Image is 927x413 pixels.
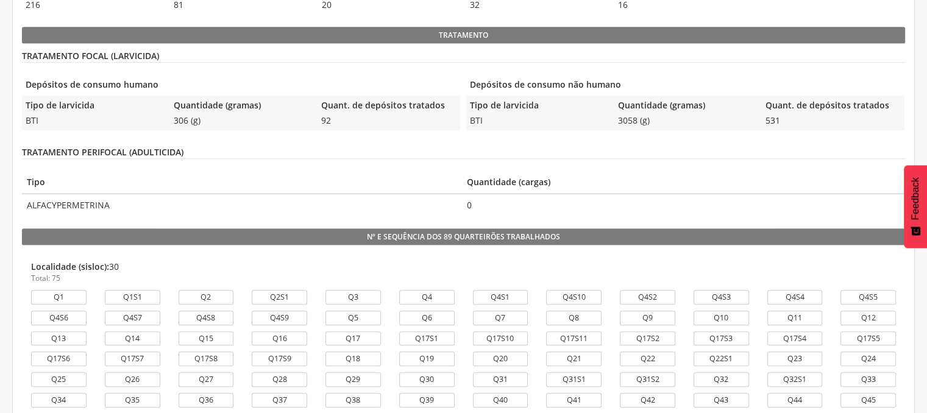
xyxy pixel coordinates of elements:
div: Q4 [399,290,455,305]
div: Q17 [325,331,381,346]
span: 306 (g) [170,115,312,127]
div: Q31 [473,372,528,387]
legend: Quant. de depósitos tratados [762,99,904,113]
div: Q20 [473,351,528,366]
div: Q7 [473,311,528,325]
div: Q43 [694,393,749,408]
legend: Tratamento [22,27,905,44]
div: Q12 [840,311,896,325]
div: Q22 [620,351,675,366]
div: Q8 [546,311,602,325]
div: Q29 [325,372,381,387]
div: Q16 [252,331,307,346]
legend: TRATAMENTO FOCAL (LARVICIDA) [22,50,905,63]
th: Tipo [22,171,462,194]
div: Q37 [252,393,307,408]
div: Q17S8 [179,351,234,366]
legend: Quantidade (gramas) [170,99,312,113]
div: Q17S11 [546,331,602,346]
button: Feedback - Mostrar pesquisa [904,165,927,248]
div: Q31S1 [546,372,602,387]
div: Q23 [767,351,823,366]
div: Q36 [179,393,234,408]
div: Q15 [179,331,234,346]
div: Q4S5 [840,290,896,305]
div: Q2S1 [252,290,307,305]
div: Q45 [840,393,896,408]
div: Q19 [399,351,455,366]
div: Q17S6 [31,351,87,366]
div: Q4S4 [767,290,823,305]
legend: Nº e sequência dos 89 quarteirões trabalhados [22,228,905,245]
div: Q30 [399,372,455,387]
div: Q17S10 [473,331,528,346]
div: Q17S3 [694,331,749,346]
div: Q40 [473,393,528,408]
div: Q34 [31,393,87,408]
div: Q42 [620,393,675,408]
div: Q17S5 [840,331,896,346]
div: Q28 [252,372,307,387]
div: Q4S1 [473,290,528,305]
legend: Tipo de larvicida [466,99,608,113]
span: 92 [318,115,460,127]
legend: Depósitos de consumo humano [22,79,460,93]
div: Q24 [840,351,896,366]
div: Q2 [179,290,234,305]
div: Q22S1 [694,351,749,366]
div: Q25 [31,372,87,387]
div: Q21 [546,351,602,366]
div: Q17S4 [767,331,823,346]
div: Q4S9 [252,311,307,325]
div: Q17S2 [620,331,675,346]
div: Q3 [325,290,381,305]
legend: TRATAMENTO PERIFOCAL (ADULTICIDA) [22,146,905,159]
div: Q10 [694,311,749,325]
div: Q44 [767,393,823,408]
legend: Depósitos de consumo não humano [466,79,904,93]
div: Q4S8 [179,311,234,325]
div: Q1 [31,290,87,305]
div: Q39 [399,393,455,408]
span: BTI [466,115,608,127]
span: BTI [22,115,164,127]
div: Q11 [767,311,823,325]
legend: Quantidade (gramas) [614,99,756,113]
div: Q9 [620,311,675,325]
legend: Quant. de depósitos tratados [318,99,460,113]
div: Q26 [105,372,160,387]
div: Q17S7 [105,351,160,366]
div: Q41 [546,393,602,408]
div: Q1S1 [105,290,160,305]
strong: Localidade (sisloc): [31,261,109,272]
div: Q17S1 [399,331,455,346]
td: 0 [462,194,905,216]
div: Q4S10 [546,290,602,305]
div: Q4S3 [694,290,749,305]
span: Feedback [910,177,921,220]
div: Q18 [325,351,381,366]
div: Q14 [105,331,160,346]
div: Q4S7 [105,311,160,325]
div: Q33 [840,372,896,387]
span: 531 [762,115,904,127]
div: Q38 [325,393,381,408]
div: Q35 [105,393,160,408]
td: ALFACYPERMETRINA [22,194,462,216]
div: Q13 [31,331,87,346]
p: Total: 75 [31,273,896,283]
legend: Tipo de larvicida [22,99,164,113]
th: Quantidade (cargas) [462,171,905,194]
div: Q6 [399,311,455,325]
div: Q4S2 [620,290,675,305]
div: Q4S6 [31,311,87,325]
div: Q5 [325,311,381,325]
div: Q32 [694,372,749,387]
span: 3058 (g) [614,115,756,127]
div: Q17S9 [252,351,307,366]
div: Q32S1 [767,372,823,387]
div: Q31S2 [620,372,675,387]
div: Q27 [179,372,234,387]
div: 30 [31,261,896,283]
